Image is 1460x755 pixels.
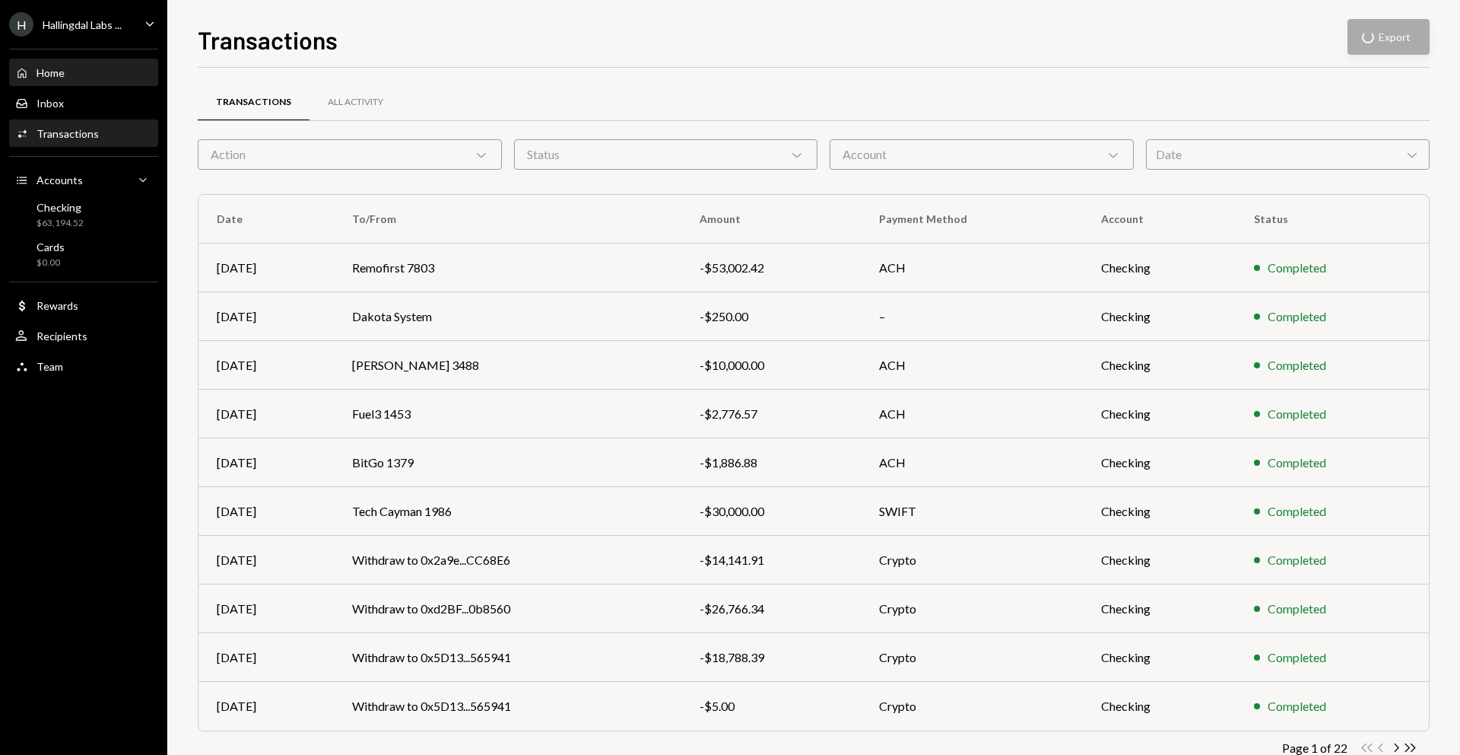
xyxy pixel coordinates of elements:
[1083,487,1236,536] td: Checking
[198,139,502,170] div: Action
[36,201,84,214] div: Checking
[334,438,681,487] td: BitGo 1379
[1268,697,1326,715] div: Completed
[1268,648,1326,667] div: Completed
[198,83,309,122] a: Transactions
[1083,438,1236,487] td: Checking
[9,322,158,349] a: Recipients
[217,551,316,569] div: [DATE]
[217,502,316,521] div: [DATE]
[36,360,63,373] div: Team
[198,24,338,55] h1: Transactions
[9,352,158,380] a: Team
[861,195,1083,244] th: Payment Method
[1268,356,1326,374] div: Completed
[36,97,64,110] div: Inbox
[1268,600,1326,618] div: Completed
[36,241,65,253] div: Cards
[9,12,33,37] div: H
[1268,502,1326,521] div: Completed
[334,585,681,633] td: Withdraw to 0xd2BF...0b8560
[861,487,1083,536] td: SWIFT
[309,83,401,122] a: All Activity
[861,585,1083,633] td: Crypto
[681,195,861,244] th: Amount
[1083,341,1236,390] td: Checking
[861,292,1083,341] td: –
[334,195,681,244] th: To/From
[700,454,843,472] div: -$1,886.88
[334,292,681,341] td: Dakota System
[1083,244,1236,292] td: Checking
[861,536,1083,585] td: Crypto
[36,299,78,312] div: Rewards
[1268,551,1326,569] div: Completed
[217,356,316,374] div: [DATE]
[217,454,316,472] div: [DATE]
[36,217,84,230] div: $63,194.52
[861,633,1083,682] td: Crypto
[830,139,1134,170] div: Account
[700,356,843,374] div: -$10,000.00
[43,18,122,31] div: Hallingdal Labs ...
[216,96,291,109] div: Transactions
[700,600,843,618] div: -$26,766.34
[9,291,158,319] a: Rewards
[1083,390,1236,438] td: Checking
[217,405,316,423] div: [DATE]
[700,259,843,277] div: -$53,002.42
[514,139,818,170] div: Status
[1268,405,1326,423] div: Completed
[334,341,681,390] td: [PERSON_NAME] 3488
[861,438,1083,487] td: ACH
[1083,195,1236,244] th: Account
[217,697,316,715] div: [DATE]
[700,307,843,326] div: -$250.00
[700,502,843,521] div: -$30,000.00
[36,256,65,269] div: $0.00
[9,236,158,272] a: Cards$0.00
[1083,536,1236,585] td: Checking
[1268,307,1326,326] div: Completed
[217,307,316,326] div: [DATE]
[334,536,681,585] td: Withdraw to 0x2a9e...CC68E6
[9,59,158,86] a: Home
[36,330,87,342] div: Recipients
[217,259,316,277] div: [DATE]
[1268,259,1326,277] div: Completed
[700,697,843,715] div: -$5.00
[861,244,1083,292] td: ACH
[1236,195,1429,244] th: Status
[217,648,316,667] div: [DATE]
[334,682,681,731] td: Withdraw to 0x5D13...565941
[334,633,681,682] td: Withdraw to 0x5D13...565941
[328,96,383,109] div: All Activity
[9,119,158,147] a: Transactions
[1083,585,1236,633] td: Checking
[1268,454,1326,472] div: Completed
[1083,292,1236,341] td: Checking
[1083,633,1236,682] td: Checking
[700,405,843,423] div: -$2,776.57
[1146,139,1430,170] div: Date
[1282,741,1347,755] div: Page 1 of 22
[334,244,681,292] td: Remofirst 7803
[861,341,1083,390] td: ACH
[700,648,843,667] div: -$18,788.39
[36,127,99,140] div: Transactions
[198,195,334,244] th: Date
[861,682,1083,731] td: Crypto
[1083,682,1236,731] td: Checking
[9,89,158,116] a: Inbox
[36,66,65,79] div: Home
[217,600,316,618] div: [DATE]
[36,174,83,186] div: Accounts
[334,487,681,536] td: Tech Cayman 1986
[334,390,681,438] td: Fuel3 1453
[9,166,158,193] a: Accounts
[700,551,843,569] div: -$14,141.91
[9,196,158,233] a: Checking$63,194.52
[861,390,1083,438] td: ACH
